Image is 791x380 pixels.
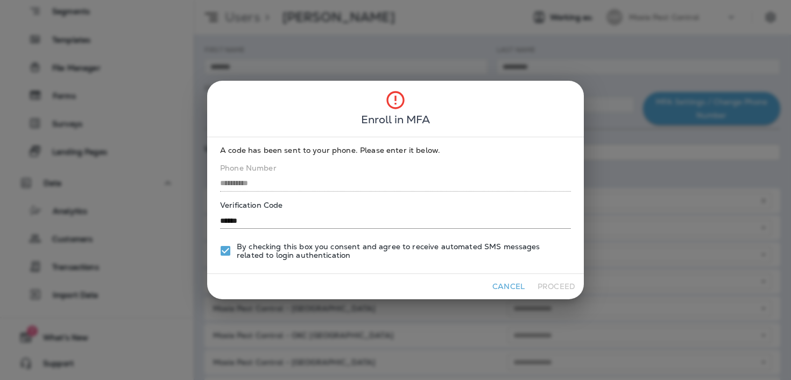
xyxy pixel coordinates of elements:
[361,111,430,128] span: Enroll in MFA
[220,146,571,154] p: A code has been sent to your phone. Please enter it below.
[220,163,571,173] label: Phone Number
[237,242,562,259] span: By checking this box you consent and agree to receive automated SMS messages related to login aut...
[488,278,529,295] button: Cancel
[220,200,571,210] label: Verification Code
